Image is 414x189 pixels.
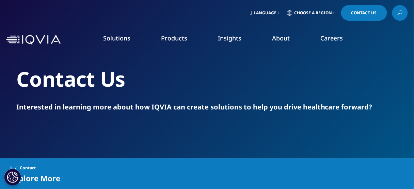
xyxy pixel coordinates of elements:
a: About [272,34,290,42]
span: Language [254,10,276,16]
nav: Primary [63,24,408,56]
span: Choose a Region [294,10,332,16]
a: Products [161,34,187,42]
a: Contact Us [341,5,387,21]
a: Careers [320,34,343,42]
img: IQVIA Healthcare Information Technology and Pharma Clinical Research Company [6,35,61,45]
h2: Contact Us [16,66,398,92]
a: Solutions [103,34,130,42]
span: Contact Us [351,11,377,15]
div: Interested in learning more about how IQVIA can create solutions to help you drive healthcare for... [16,102,398,112]
span: Contact [20,162,36,174]
span: Explore More [10,174,60,182]
a: Insights [218,34,241,42]
button: Cookies Settings [4,169,21,186]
